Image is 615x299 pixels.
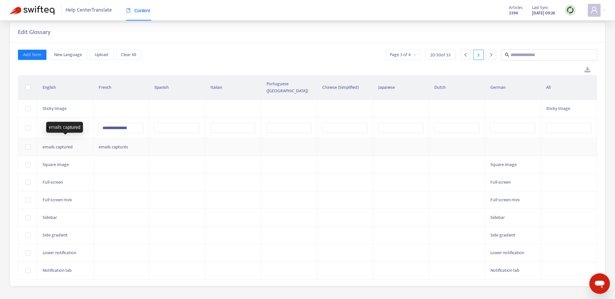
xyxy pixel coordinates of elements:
[490,214,505,221] span: Sidebar
[490,267,520,274] span: Notification tab
[43,267,72,274] span: Notification tab
[116,50,141,60] button: Clear All
[509,4,522,11] span: Articles
[489,53,493,57] span: right
[541,75,597,100] th: All
[317,75,373,100] th: Chinese (Simplified)
[121,51,136,58] span: Clear All
[485,75,541,100] th: German
[546,105,570,112] span: Sticky Image
[430,52,451,58] span: 20 - 30 of 33
[205,75,261,100] th: Italian
[589,273,610,294] iframe: Button to launch messaging window
[43,249,76,256] span: Lower notification
[37,75,94,100] th: English
[66,4,112,16] span: Help Center Translate
[566,6,574,14] img: sync.dc5367851b00ba804db3.png
[149,75,205,100] th: Spanish
[43,161,69,168] span: Square image
[43,231,68,239] span: Side gradient
[509,10,518,17] strong: 3394
[43,105,67,112] span: Sticky Image
[463,53,468,57] span: left
[261,75,317,100] th: Portuguese ([GEOGRAPHIC_DATA])
[94,75,150,100] th: French
[590,6,598,14] span: user
[43,214,57,221] span: Sidebar
[18,29,51,36] h5: Edit Glossary
[473,50,484,60] div: 3
[126,8,150,13] span: Content
[46,122,83,133] div: emails captured
[43,179,63,186] span: Full-screen
[532,10,555,17] strong: [DATE] 09:26
[43,196,72,203] span: Full-screen mini
[429,75,485,100] th: Dutch
[54,51,82,58] span: New Language
[18,50,46,60] button: Add Term
[10,6,54,15] img: Swifteq
[43,143,73,151] span: emails captured
[373,75,429,100] th: Japanese
[49,50,87,60] button: New Language
[90,50,113,60] button: Upload
[490,231,515,239] span: Side gradient
[490,179,511,186] span: Full-screen
[490,249,524,256] span: Lower notification
[95,51,108,58] span: Upload
[126,8,131,13] span: book
[99,143,128,151] span: emails capturés
[505,53,509,57] span: search
[532,4,548,11] span: Last Sync
[490,161,517,168] span: Square image
[490,196,520,203] span: Full-screen mini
